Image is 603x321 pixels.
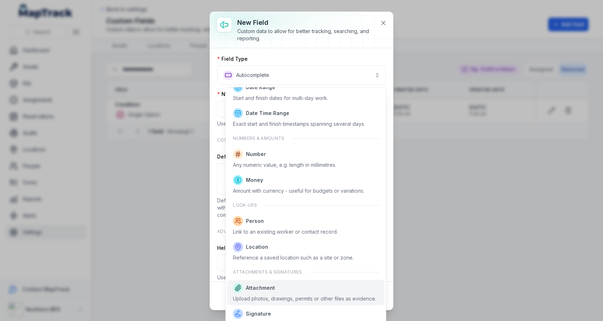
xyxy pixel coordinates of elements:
span: Number [246,151,266,158]
span: Attachment [246,284,275,292]
span: Location [246,243,268,251]
span: Date Time Range [246,110,289,117]
div: Numbers & amounts [227,131,384,146]
span: Person [246,217,264,225]
div: Start and finish dates for multi-day work. [233,95,328,102]
div: Link to an existing worker or contact record. [233,228,338,235]
div: Attachments & signatures [227,265,384,279]
span: Signature [246,310,271,317]
button: Autocomplete [217,65,386,85]
span: Date Range [246,84,275,91]
div: Look-ups [227,198,384,212]
div: Exact start and finish timestamps spanning several days. [233,120,365,128]
div: Amount with currency - useful for budgets or variations. [233,187,364,194]
div: Any numeric value, e.g. length in millimetres. [233,161,336,169]
div: Upload photos, drawings, permits or other files as evidence. [233,295,376,302]
div: Reference a saved location such as a site or zone. [233,254,354,261]
span: Money [246,176,263,184]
